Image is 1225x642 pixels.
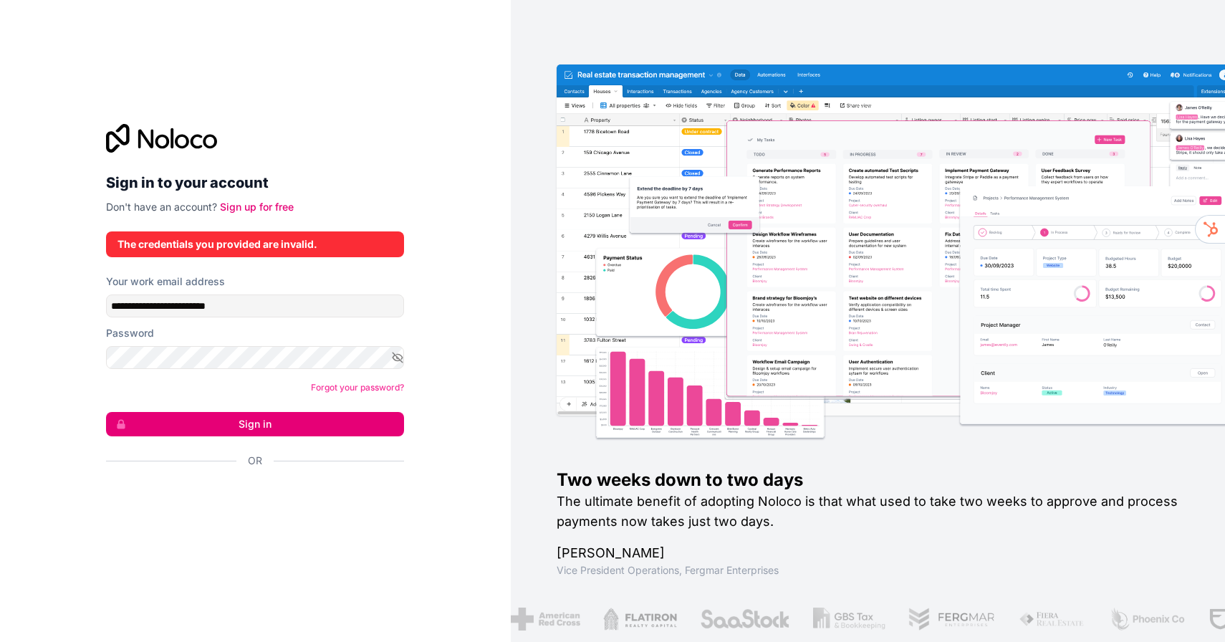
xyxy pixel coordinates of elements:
[106,346,404,369] input: Password
[106,326,154,340] label: Password
[311,382,404,393] a: Forgot your password?
[557,563,1179,578] h1: Vice President Operations , Fergmar Enterprises
[106,170,404,196] h2: Sign in to your account
[812,608,885,631] img: /assets/gbstax-C-GtDUiK.png
[602,608,677,631] img: /assets/flatiron-C8eUkumj.png
[106,274,225,289] label: Your work email address
[557,469,1179,492] h1: Two weeks down to two days
[557,543,1179,563] h1: [PERSON_NAME]
[248,454,262,468] span: Or
[106,294,404,317] input: Email address
[106,201,217,213] span: Don't have an account?
[117,237,393,251] div: The credentials you provided are invalid.
[699,608,789,631] img: /assets/saastock-C6Zbiodz.png
[220,201,294,213] a: Sign up for free
[106,412,404,436] button: Sign in
[99,484,400,515] iframe: Sign in with Google Button
[509,608,579,631] img: /assets/american-red-cross-BAupjrZR.png
[908,608,995,631] img: /assets/fergmar-CudnrXN5.png
[1108,608,1186,631] img: /assets/phoenix-BREaitsQ.png
[1018,608,1085,631] img: /assets/fiera-fwj2N5v4.png
[557,492,1179,532] h2: The ultimate benefit of adopting Noloco is that what used to take two weeks to approve and proces...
